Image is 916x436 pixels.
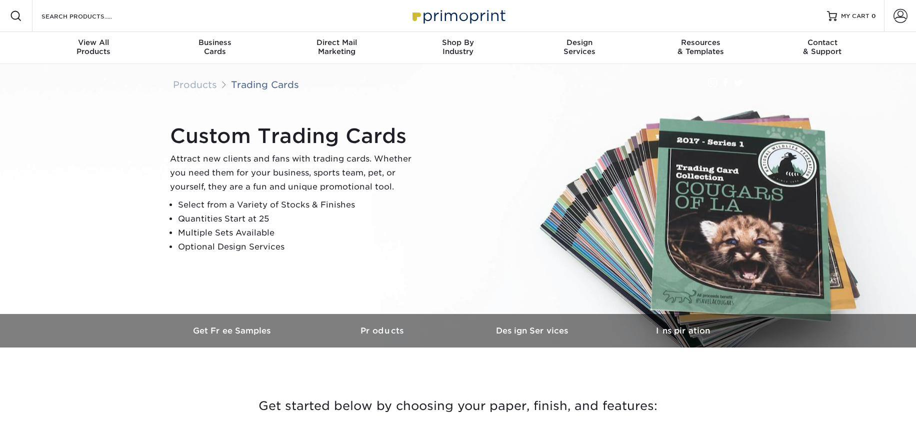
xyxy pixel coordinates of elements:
img: Primoprint [408,5,508,26]
span: Design [518,38,640,47]
a: Direct MailMarketing [276,32,397,64]
a: Products [308,314,458,347]
div: Products [33,38,154,56]
a: Inspiration [608,314,758,347]
span: Contact [761,38,883,47]
h3: Inspiration [608,326,758,335]
a: Contact& Support [761,32,883,64]
div: Services [518,38,640,56]
p: Attract new clients and fans with trading cards. Whether you need them for your business, sports ... [170,152,420,194]
span: Resources [640,38,761,47]
li: Multiple Sets Available [178,226,420,240]
h1: Custom Trading Cards [170,124,420,148]
a: View AllProducts [33,32,154,64]
li: Select from a Variety of Stocks & Finishes [178,198,420,212]
li: Quantities Start at 25 [178,212,420,226]
div: & Templates [640,38,761,56]
h3: Get started below by choosing your paper, finish, and features: [165,383,750,428]
a: BusinessCards [154,32,276,64]
h3: Design Services [458,326,608,335]
h3: Get Free Samples [158,326,308,335]
span: Business [154,38,276,47]
span: Direct Mail [276,38,397,47]
a: Get Free Samples [158,314,308,347]
a: Shop ByIndustry [397,32,519,64]
a: DesignServices [518,32,640,64]
div: & Support [761,38,883,56]
span: 0 [871,12,876,19]
li: Optional Design Services [178,240,420,254]
a: Products [173,79,217,90]
input: SEARCH PRODUCTS..... [40,10,138,22]
span: MY CART [841,12,869,20]
span: Shop By [397,38,519,47]
span: View All [33,38,154,47]
a: Resources& Templates [640,32,761,64]
div: Cards [154,38,276,56]
a: Trading Cards [231,79,299,90]
div: Industry [397,38,519,56]
a: Design Services [458,314,608,347]
div: Marketing [276,38,397,56]
h3: Products [308,326,458,335]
